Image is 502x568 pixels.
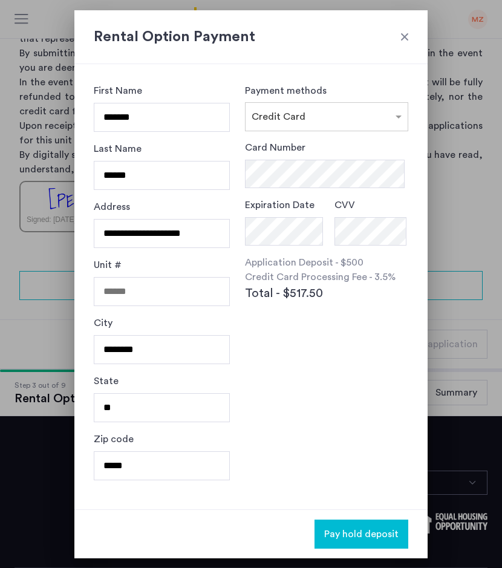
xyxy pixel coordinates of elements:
[94,200,130,214] label: Address
[94,142,142,156] label: Last Name
[315,520,408,549] button: button
[94,374,119,388] label: State
[324,527,399,541] span: Pay hold deposit
[94,26,408,48] h2: Rental Option Payment
[94,432,134,446] label: Zip code
[94,316,112,330] label: City
[334,198,355,212] label: CVV
[245,86,327,96] label: Payment methods
[252,112,305,122] span: Credit Card
[245,140,305,155] label: Card Number
[245,284,323,302] span: Total - $517.50
[94,258,122,272] label: Unit #
[245,270,408,284] p: Credit Card Processing Fee - 3.5%
[94,83,142,98] label: First Name
[245,198,315,212] label: Expiration Date
[245,255,408,270] p: Application Deposit - $500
